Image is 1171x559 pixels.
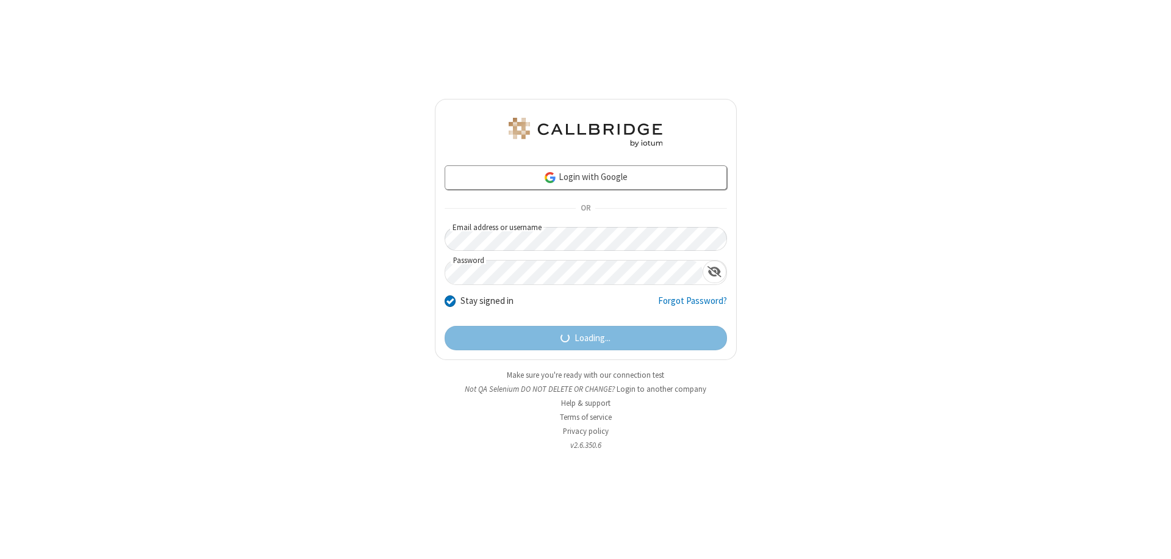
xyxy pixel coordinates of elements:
li: Not QA Selenium DO NOT DELETE OR CHANGE? [435,383,737,395]
label: Stay signed in [460,294,514,308]
li: v2.6.350.6 [435,439,737,451]
img: google-icon.png [543,171,557,184]
img: QA Selenium DO NOT DELETE OR CHANGE [506,118,665,147]
a: Terms of service [560,412,612,422]
input: Email address or username [445,227,727,251]
a: Login with Google [445,165,727,190]
a: Privacy policy [563,426,609,436]
div: Show password [703,261,726,283]
a: Make sure you're ready with our connection test [507,370,664,380]
a: Help & support [561,398,611,408]
span: OR [576,200,595,217]
input: Password [445,261,703,284]
button: Loading... [445,326,727,350]
a: Forgot Password? [658,294,727,317]
span: Loading... [575,331,611,345]
button: Login to another company [617,383,706,395]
